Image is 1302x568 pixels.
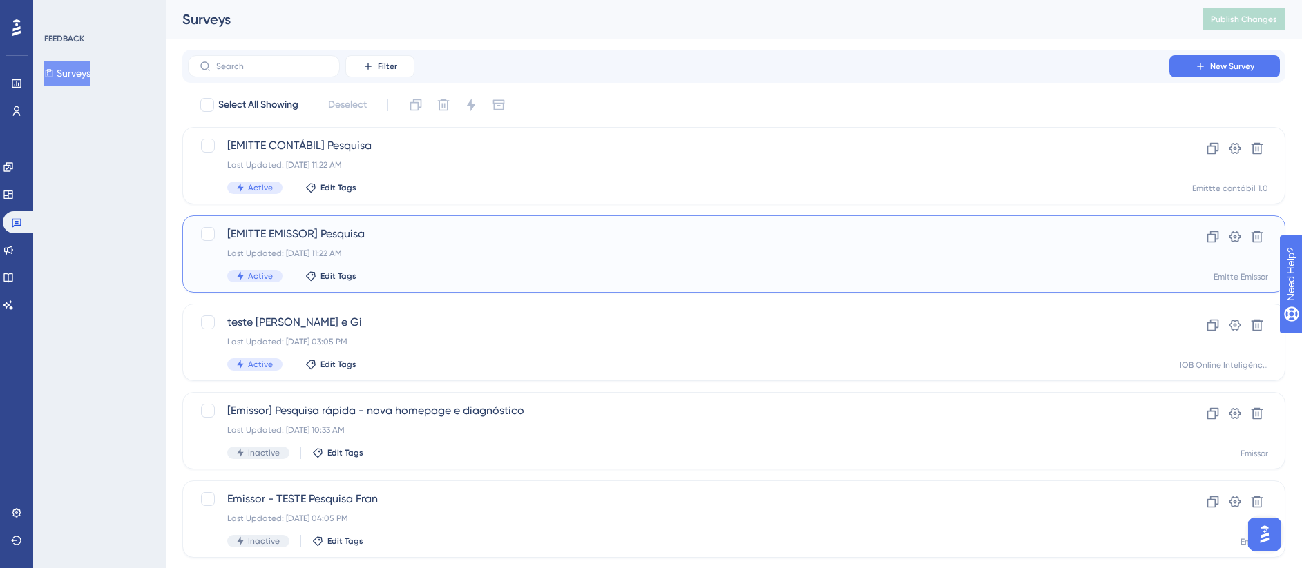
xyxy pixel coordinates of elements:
input: Search [216,61,328,71]
span: Edit Tags [320,271,356,282]
span: Active [248,182,273,193]
span: Active [248,359,273,370]
div: Emittte contábil 1.0 [1192,183,1268,194]
span: teste [PERSON_NAME] e Gi [227,314,1130,331]
button: Edit Tags [312,536,363,547]
span: Emissor - TESTE Pesquisa Fran [227,491,1130,507]
iframe: UserGuiding AI Assistant Launcher [1244,513,1285,555]
span: Select All Showing [218,97,298,113]
span: [Emissor] Pesquisa rápida - nova homepage e diagnóstico [227,402,1130,419]
div: Emissor [1241,536,1268,547]
div: Emitte Emissor [1214,271,1268,282]
span: Active [248,271,273,282]
div: Last Updated: [DATE] 10:33 AM [227,424,1130,435]
span: [EMITTE CONTÁBIL] Pesquisa [227,137,1130,154]
button: Edit Tags [305,271,356,282]
button: Filter [345,55,414,77]
span: Need Help? [32,3,86,20]
span: Inactive [248,447,280,458]
div: Last Updated: [DATE] 11:22 AM [227,159,1130,170]
span: Edit Tags [320,182,356,193]
button: Edit Tags [312,447,363,458]
button: Publish Changes [1203,8,1285,30]
button: Deselect [316,92,379,117]
div: FEEDBACK [44,33,84,44]
div: Surveys [182,10,1168,29]
span: Publish Changes [1211,14,1277,25]
div: Last Updated: [DATE] 11:22 AM [227,248,1130,259]
div: Last Updated: [DATE] 03:05 PM [227,336,1130,347]
span: Edit Tags [327,536,363,547]
span: Edit Tags [320,359,356,370]
span: Filter [378,61,397,72]
button: Edit Tags [305,182,356,193]
button: New Survey [1169,55,1280,77]
span: [EMITTE EMISSOR] Pesquisa [227,226,1130,242]
span: Deselect [328,97,367,113]
div: Last Updated: [DATE] 04:05 PM [227,513,1130,524]
span: Inactive [248,536,280,547]
span: Edit Tags [327,447,363,458]
div: IOB Online Inteligência [1180,360,1268,371]
button: Surveys [44,61,90,86]
button: Edit Tags [305,359,356,370]
div: Emissor [1241,448,1268,459]
span: New Survey [1210,61,1254,72]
